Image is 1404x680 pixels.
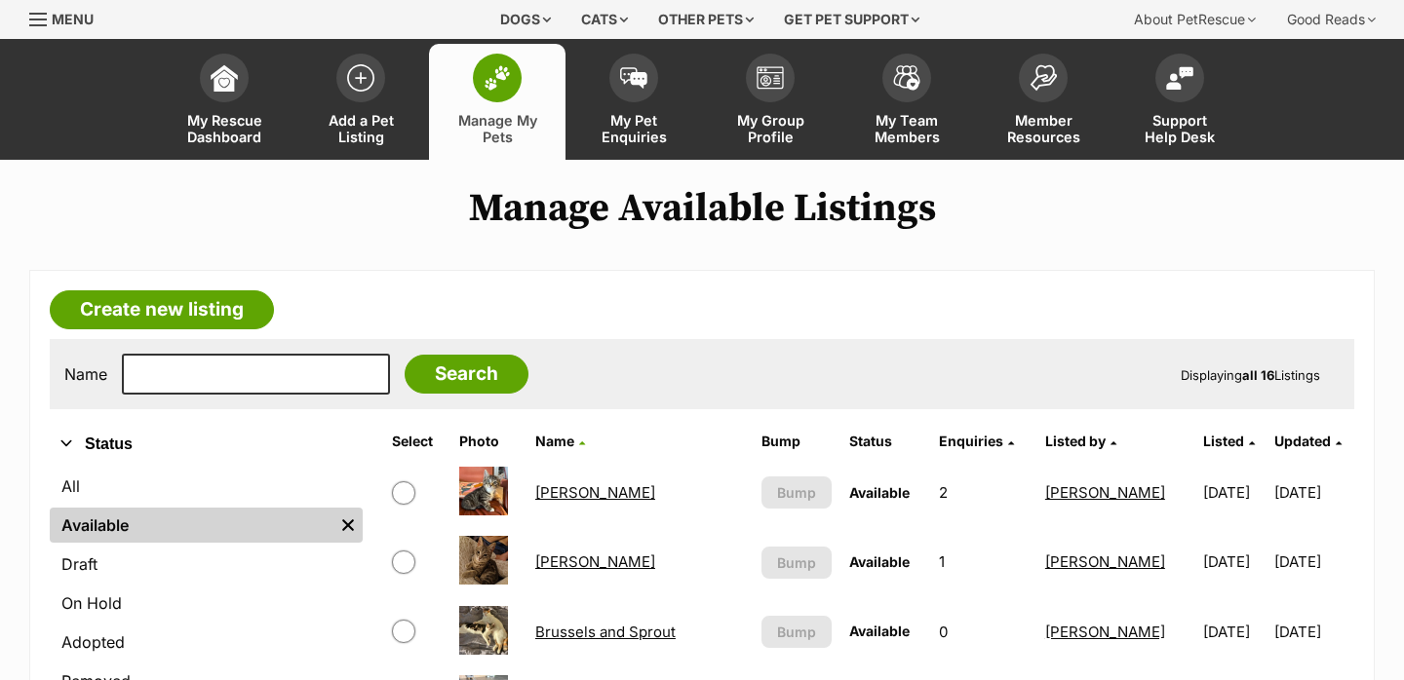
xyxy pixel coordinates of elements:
[863,112,951,145] span: My Team Members
[1242,367,1274,383] strong: all 16
[849,553,910,570] span: Available
[535,623,676,641] a: Brussels and Sprout
[535,433,574,449] span: Name
[939,433,1003,449] span: translation missing: en.admin.listings.index.attributes.enquiries
[931,459,1035,526] td: 2
[1030,64,1057,91] img: member-resources-icon-8e73f808a243e03378d46382f2149f9095a855e16c252ad45f914b54edf8863c.svg
[999,112,1087,145] span: Member Resources
[50,624,363,660] a: Adopted
[50,290,274,329] a: Create new listing
[384,426,449,457] th: Select
[64,365,107,383] label: Name
[1274,528,1352,595] td: [DATE]
[893,65,920,91] img: team-members-icon-5396bd8760b3fe7c0b43da4ab00e1e3bb1a5d9ba89233759b79545d2d3fc5d0d.svg
[453,112,541,145] span: Manage My Pets
[1195,459,1272,526] td: [DATE]
[317,112,405,145] span: Add a Pet Listing
[838,44,975,160] a: My Team Members
[1045,552,1165,571] a: [PERSON_NAME]
[777,552,816,573] span: Bump
[1274,459,1352,526] td: [DATE]
[535,483,655,502] a: [PERSON_NAME]
[931,528,1035,595] td: 1
[1195,528,1272,595] td: [DATE]
[484,65,511,91] img: manage-my-pets-icon-02211641906a0b7f246fdf0571729dbe1e7629f14944591b6c1af311fb30b64b.svg
[50,508,333,543] a: Available
[1274,598,1352,665] td: [DATE]
[451,426,526,457] th: Photo
[754,426,839,457] th: Bump
[931,598,1035,665] td: 0
[292,44,429,160] a: Add a Pet Listing
[939,433,1014,449] a: Enquiries
[1166,66,1193,90] img: help-desk-icon-fdf02630f3aa405de69fd3d07c3f3aa587a6932b1a1747fa1d2bba05be0121f9.svg
[702,44,838,160] a: My Group Profile
[1045,623,1165,641] a: [PERSON_NAME]
[1203,433,1255,449] a: Listed
[347,64,374,92] img: add-pet-listing-icon-0afa8454b4691262ce3f59096e99ab1cd57d4a30225e0717b998d2c9b9846f56.svg
[1195,598,1272,665] td: [DATE]
[211,64,238,92] img: dashboard-icon-eb2f2d2d3e046f16d808141f083e7271f6b2e854fb5c12c21221c1fb7104beca.svg
[52,11,94,27] span: Menu
[50,547,363,582] a: Draft
[726,112,814,145] span: My Group Profile
[777,482,816,503] span: Bump
[1274,433,1342,449] a: Updated
[1045,483,1165,502] a: [PERSON_NAME]
[849,484,910,501] span: Available
[1045,433,1106,449] span: Listed by
[1136,112,1224,145] span: Support Help Desk
[333,508,363,543] a: Remove filter
[849,623,910,639] span: Available
[761,616,832,648] button: Bump
[761,476,832,509] button: Bump
[590,112,678,145] span: My Pet Enquiries
[1203,433,1244,449] span: Listed
[50,432,363,457] button: Status
[156,44,292,160] a: My Rescue Dashboard
[50,586,363,621] a: On Hold
[777,622,816,642] span: Bump
[757,66,784,90] img: group-profile-icon-3fa3cf56718a62981997c0bc7e787c4b2cf8bcc04b72c1350f741eb67cf2f40e.svg
[1274,433,1331,449] span: Updated
[1045,433,1116,449] a: Listed by
[535,433,585,449] a: Name
[405,355,528,394] input: Search
[841,426,929,457] th: Status
[50,469,363,504] a: All
[535,552,655,571] a: [PERSON_NAME]
[620,67,647,89] img: pet-enquiries-icon-7e3ad2cf08bfb03b45e93fb7055b45f3efa6380592205ae92323e6603595dc1f.svg
[1181,367,1320,383] span: Displaying Listings
[429,44,565,160] a: Manage My Pets
[761,547,832,579] button: Bump
[975,44,1111,160] a: Member Resources
[565,44,702,160] a: My Pet Enquiries
[1111,44,1248,160] a: Support Help Desk
[180,112,268,145] span: My Rescue Dashboard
